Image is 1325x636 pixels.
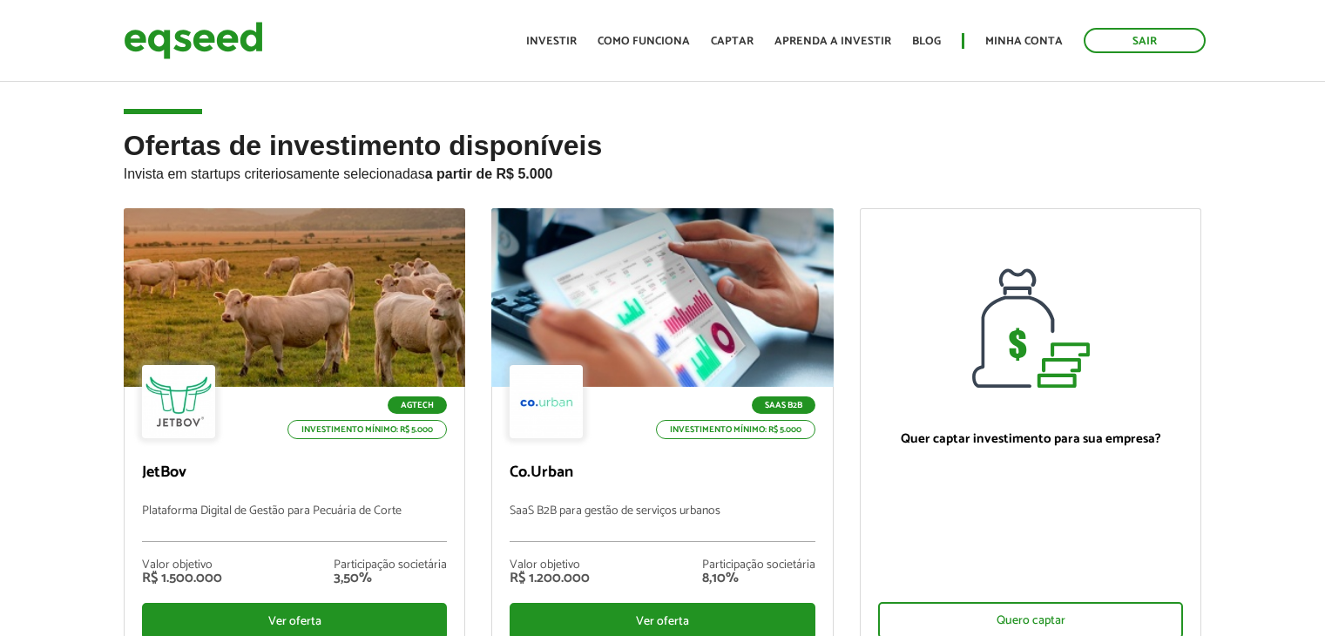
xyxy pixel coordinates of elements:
p: Agtech [388,396,447,414]
p: Quer captar investimento para sua empresa? [878,431,1184,447]
a: Minha conta [985,36,1063,47]
p: SaaS B2B [752,396,815,414]
div: Valor objetivo [142,559,222,572]
p: Co.Urban [510,463,815,483]
p: Investimento mínimo: R$ 5.000 [656,420,815,439]
h2: Ofertas de investimento disponíveis [124,131,1202,208]
div: Participação societária [334,559,447,572]
div: R$ 1.200.000 [510,572,590,585]
p: Invista em startups criteriosamente selecionadas [124,161,1202,182]
img: EqSeed [124,17,263,64]
a: Sair [1084,28,1206,53]
div: Participação societária [702,559,815,572]
a: Captar [711,36,754,47]
p: SaaS B2B para gestão de serviços urbanos [510,504,815,542]
a: Aprenda a investir [774,36,891,47]
div: 3,50% [334,572,447,585]
a: Blog [912,36,941,47]
strong: a partir de R$ 5.000 [425,166,553,181]
p: Plataforma Digital de Gestão para Pecuária de Corte [142,504,448,542]
a: Investir [526,36,577,47]
div: R$ 1.500.000 [142,572,222,585]
div: 8,10% [702,572,815,585]
div: Valor objetivo [510,559,590,572]
p: Investimento mínimo: R$ 5.000 [287,420,447,439]
p: JetBov [142,463,448,483]
a: Como funciona [598,36,690,47]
